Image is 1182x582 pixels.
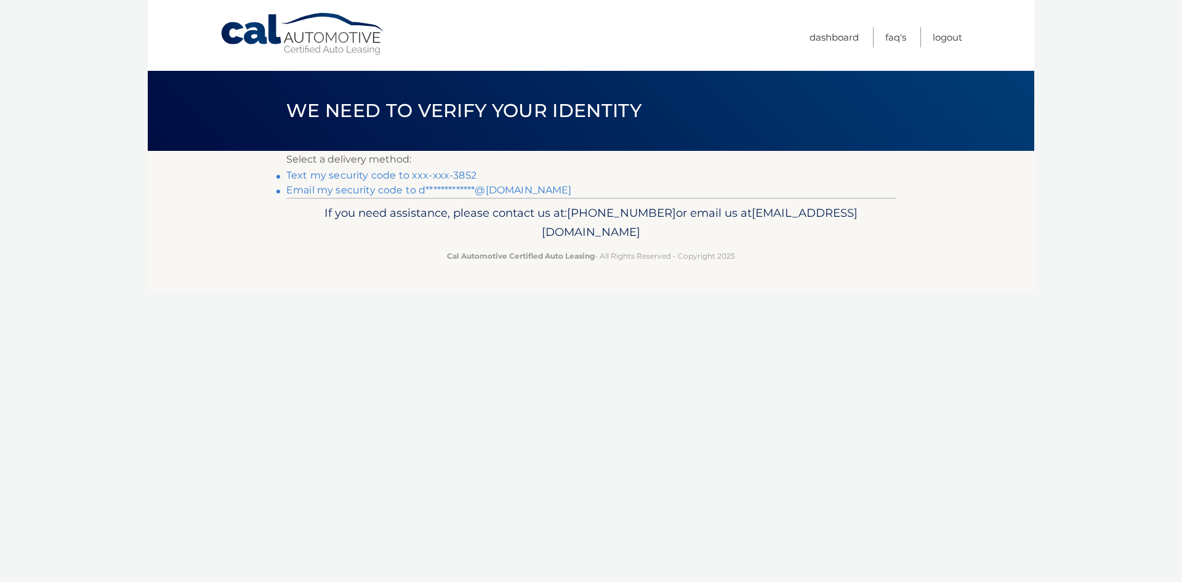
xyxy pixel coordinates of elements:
[286,99,641,122] span: We need to verify your identity
[286,151,896,168] p: Select a delivery method:
[294,203,888,243] p: If you need assistance, please contact us at: or email us at
[933,27,962,47] a: Logout
[885,27,906,47] a: FAQ's
[220,12,386,56] a: Cal Automotive
[567,206,676,220] span: [PHONE_NUMBER]
[286,169,476,181] a: Text my security code to xxx-xxx-3852
[810,27,859,47] a: Dashboard
[447,251,595,261] strong: Cal Automotive Certified Auto Leasing
[294,249,888,262] p: - All Rights Reserved - Copyright 2025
